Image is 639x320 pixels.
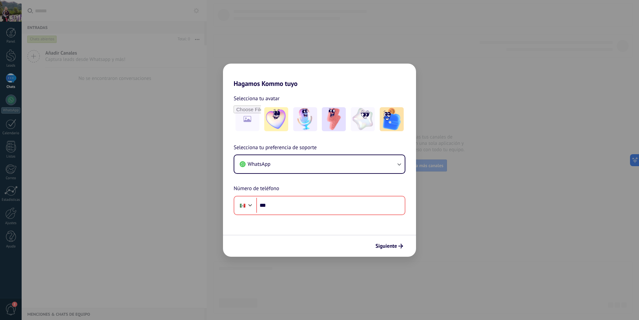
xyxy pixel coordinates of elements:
[380,107,404,131] img: -5.jpeg
[234,184,279,193] span: Número de teléfono
[234,155,405,173] button: WhatsApp
[322,107,346,131] img: -3.jpeg
[351,107,375,131] img: -4.jpeg
[236,198,249,212] div: Mexico: + 52
[293,107,317,131] img: -2.jpeg
[234,94,280,103] span: Selecciona tu avatar
[372,240,406,252] button: Siguiente
[375,244,397,248] span: Siguiente
[223,64,416,88] h2: Hagamos Kommo tuyo
[264,107,288,131] img: -1.jpeg
[234,144,317,152] span: Selecciona tu preferencia de soporte
[248,161,271,167] span: WhatsApp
